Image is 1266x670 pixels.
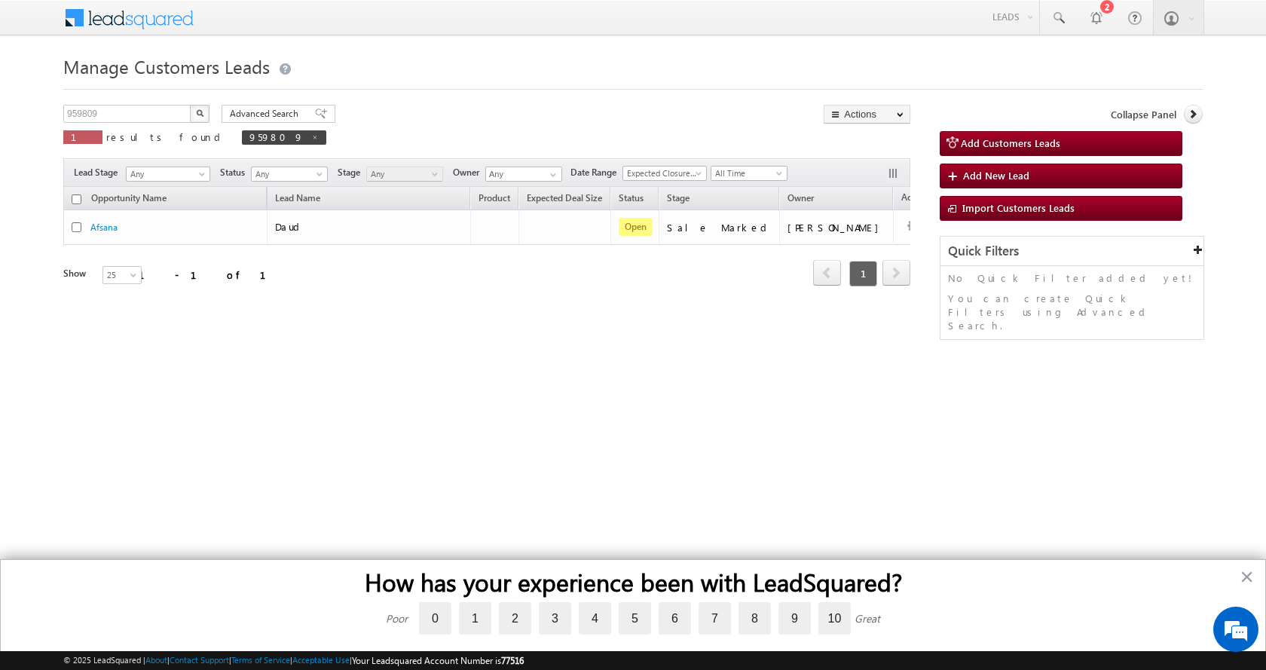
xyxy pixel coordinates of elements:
[699,602,731,635] label: 7
[542,167,561,182] a: Show All Items
[738,602,771,635] label: 8
[963,169,1029,182] span: Add New Lead
[527,192,602,203] span: Expected Deal Size
[882,260,910,286] span: next
[338,166,366,179] span: Stage
[623,167,702,180] span: Expected Closure Date
[962,201,1075,214] span: Import Customers Leads
[711,167,783,180] span: All Time
[459,602,491,635] label: 1
[499,602,531,635] label: 2
[231,655,290,665] a: Terms of Service
[74,166,124,179] span: Lead Stage
[485,167,562,182] input: Type to Search
[292,655,350,665] a: Acceptable Use
[91,192,167,203] span: Opportunity Name
[90,222,118,233] a: Afsana
[570,166,622,179] span: Date Range
[948,271,1196,285] p: No Quick Filter added yet!
[787,192,814,203] span: Owner
[659,602,691,635] label: 6
[453,166,485,179] span: Owner
[252,167,323,181] span: Any
[275,220,305,233] span: Daud
[787,221,886,234] div: [PERSON_NAME]
[579,602,611,635] label: 4
[824,105,910,124] button: Actions
[619,218,653,236] span: Open
[170,655,229,665] a: Contact Support
[501,655,524,666] span: 77516
[127,167,205,181] span: Any
[72,194,81,204] input: Check all records
[220,166,251,179] span: Status
[63,54,270,78] span: Manage Customers Leads
[386,611,408,626] div: Poor
[103,268,143,282] span: 25
[106,130,226,143] span: results found
[63,653,524,668] span: © 2025 LeadSquared | | | | |
[667,221,772,234] div: Sale Marked
[230,107,303,121] span: Advanced Search
[71,130,95,143] span: 1
[948,292,1196,332] p: You can create Quick Filters using Advanced Search.
[479,192,510,203] span: Product
[63,267,90,280] div: Show
[139,266,284,283] div: 1 - 1 of 1
[419,602,451,635] label: 0
[961,136,1060,149] span: Add Customers Leads
[367,167,439,181] span: Any
[667,192,690,203] span: Stage
[894,189,939,209] span: Actions
[31,568,1235,596] h2: How has your experience been with LeadSquared?
[778,602,811,635] label: 9
[619,602,651,635] label: 5
[268,190,328,210] span: Lead Name
[539,602,571,635] label: 3
[249,130,304,143] span: 959809
[611,190,651,210] a: Status
[855,611,880,626] div: Great
[849,261,877,286] span: 1
[196,109,203,117] img: Search
[1240,564,1254,589] button: Close
[1111,108,1176,121] span: Collapse Panel
[813,260,841,286] span: prev
[818,602,851,635] label: 10
[145,655,167,665] a: About
[940,237,1203,266] div: Quick Filters
[352,655,524,666] span: Your Leadsquared Account Number is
